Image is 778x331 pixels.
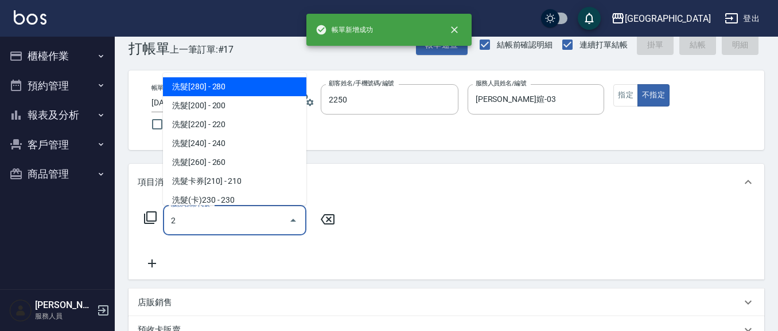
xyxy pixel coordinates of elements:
button: 商品管理 [5,159,110,189]
span: 洗髮[260] - 260 [163,153,306,172]
button: 不指定 [637,84,670,107]
input: YYYY/MM/DD hh:mm [151,93,263,112]
label: 帳單日期 [151,84,176,92]
button: 櫃檯作業 [5,41,110,71]
span: 洗髮(卡)230 - 230 [163,191,306,210]
button: 客戶管理 [5,130,110,160]
button: [GEOGRAPHIC_DATA] [606,7,715,30]
button: Close [284,211,302,230]
p: 服務人員 [35,311,94,321]
span: 上一筆訂單:#17 [170,42,234,57]
span: 洗髮[280] - 280 [163,77,306,96]
button: close [442,17,467,42]
div: [GEOGRAPHIC_DATA] [625,11,711,26]
button: 指定 [613,84,638,107]
span: 洗髮卡券[210] - 210 [163,172,306,191]
h3: 打帳單 [129,41,170,57]
img: Person [9,299,32,322]
span: 連續打單結帳 [579,39,628,51]
img: Logo [14,10,46,25]
div: 項目消費 [129,164,764,200]
p: 項目消費 [138,176,172,188]
label: 顧客姓名/手機號碼/編號 [329,79,394,88]
button: save [578,7,601,30]
div: 店販銷售 [129,289,764,316]
h5: [PERSON_NAME] [35,300,94,311]
span: 結帳前確認明細 [497,39,553,51]
button: 報表及分析 [5,100,110,130]
button: 登出 [720,8,764,29]
span: 帳單新增成功 [316,24,373,36]
span: 洗髮[240] - 240 [163,134,306,153]
label: 服務人員姓名/編號 [476,79,526,88]
button: 預約管理 [5,71,110,101]
span: 洗髮[220] - 220 [163,115,306,134]
span: 洗髮[200] - 200 [163,96,306,115]
p: 店販銷售 [138,297,172,309]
